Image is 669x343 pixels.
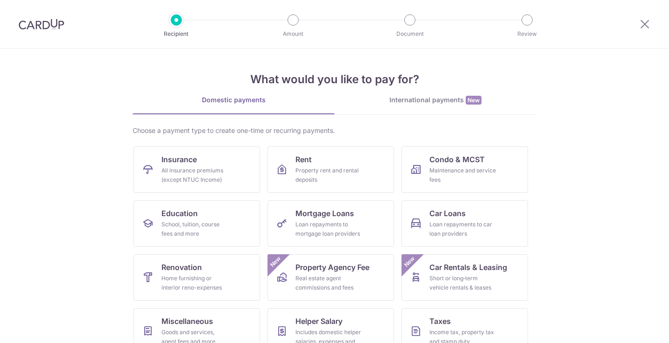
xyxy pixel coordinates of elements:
span: Helper Salary [295,316,342,327]
div: Choose a payment type to create one-time or recurring payments. [133,126,536,135]
div: International payments [334,95,536,105]
a: Mortgage LoansLoan repayments to mortgage loan providers [268,200,394,247]
h4: What would you like to pay for? [133,71,536,88]
span: Rent [295,154,312,165]
span: New [402,254,417,270]
div: Loan repayments to mortgage loan providers [295,220,362,238]
a: RentProperty rent and rental deposits [268,146,394,193]
div: Real estate agent commissions and fees [295,274,362,292]
a: Condo & MCSTMaintenance and service fees [401,146,528,193]
div: Short or long‑term vehicle rentals & leases [429,274,496,292]
p: Recipient [142,29,211,39]
span: Taxes [429,316,451,327]
a: InsuranceAll insurance premiums (except NTUC Income) [134,146,260,193]
div: All insurance premiums (except NTUC Income) [161,166,228,185]
span: Miscellaneous [161,316,213,327]
span: Renovation [161,262,202,273]
a: Car Rentals & LeasingShort or long‑term vehicle rentals & leasesNew [401,254,528,301]
div: School, tuition, course fees and more [161,220,228,238]
p: Document [375,29,444,39]
a: RenovationHome furnishing or interior reno-expenses [134,254,260,301]
span: Car Rentals & Leasing [429,262,507,273]
span: New [268,254,283,270]
div: Property rent and rental deposits [295,166,362,185]
span: Car Loans [429,208,466,219]
span: Education [161,208,198,219]
div: Home furnishing or interior reno-expenses [161,274,228,292]
a: EducationSchool, tuition, course fees and more [134,200,260,247]
span: Property Agency Fee [295,262,369,273]
a: Car LoansLoan repayments to car loan providers [401,200,528,247]
div: Loan repayments to car loan providers [429,220,496,238]
span: Condo & MCST [429,154,485,165]
p: Amount [259,29,328,39]
span: Mortgage Loans [295,208,354,219]
a: Property Agency FeeReal estate agent commissions and feesNew [268,254,394,301]
div: Domestic payments [133,95,334,105]
p: Review [493,29,562,39]
span: Insurance [161,154,197,165]
div: Maintenance and service fees [429,166,496,185]
img: CardUp [19,19,64,30]
span: New [466,96,482,105]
